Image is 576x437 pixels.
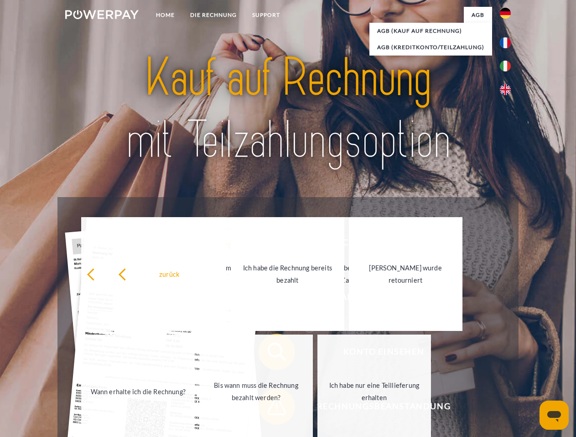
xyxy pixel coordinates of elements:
[87,44,489,174] img: title-powerpay_de.svg
[369,23,492,39] a: AGB (Kauf auf Rechnung)
[182,7,244,23] a: DIE RECHNUNG
[464,7,492,23] a: agb
[540,401,569,430] iframe: Schaltfläche zum Öffnen des Messaging-Fensters
[65,10,139,19] img: logo-powerpay-white.svg
[236,262,339,286] div: Ich habe die Rechnung bereits bezahlt
[87,268,189,280] div: zurück
[205,379,307,404] div: Bis wann muss die Rechnung bezahlt werden?
[244,7,288,23] a: SUPPORT
[118,268,221,280] div: zurück
[354,262,457,286] div: [PERSON_NAME] wurde retourniert
[500,37,511,48] img: fr
[500,8,511,19] img: de
[148,7,182,23] a: Home
[500,61,511,71] img: it
[369,39,492,56] a: AGB (Kreditkonto/Teilzahlung)
[500,84,511,95] img: en
[87,385,189,397] div: Wann erhalte ich die Rechnung?
[323,379,426,404] div: Ich habe nur eine Teillieferung erhalten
